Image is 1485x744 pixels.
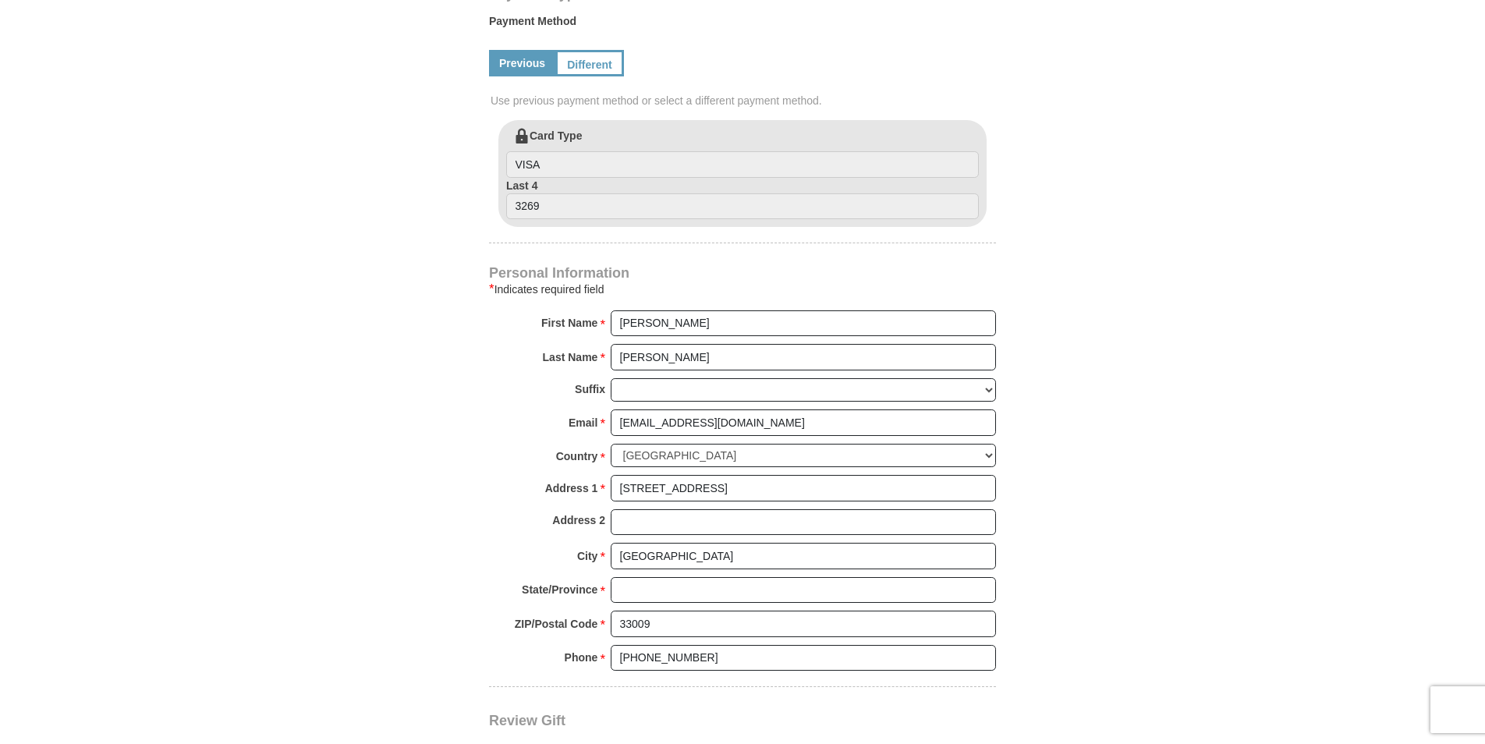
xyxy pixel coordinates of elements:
label: Payment Method [489,13,996,37]
strong: Last Name [543,346,598,368]
strong: Address 1 [545,477,598,499]
input: Last 4 [506,193,979,220]
strong: First Name [541,312,597,334]
strong: State/Province [522,579,597,601]
label: Last 4 [506,178,979,220]
h4: Personal Information [489,267,996,279]
strong: Country [556,445,598,467]
span: Use previous payment method or select a different payment method. [491,93,998,108]
strong: ZIP/Postal Code [515,613,598,635]
a: Previous [489,50,555,76]
strong: Address 2 [552,509,605,531]
input: Card Type [506,151,979,178]
strong: City [577,545,597,567]
div: Indicates required field [489,280,996,299]
strong: Phone [565,647,598,668]
label: Card Type [506,128,979,178]
strong: Suffix [575,378,605,400]
strong: Email [569,412,597,434]
a: Different [555,50,624,76]
span: Review Gift [489,713,565,728]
